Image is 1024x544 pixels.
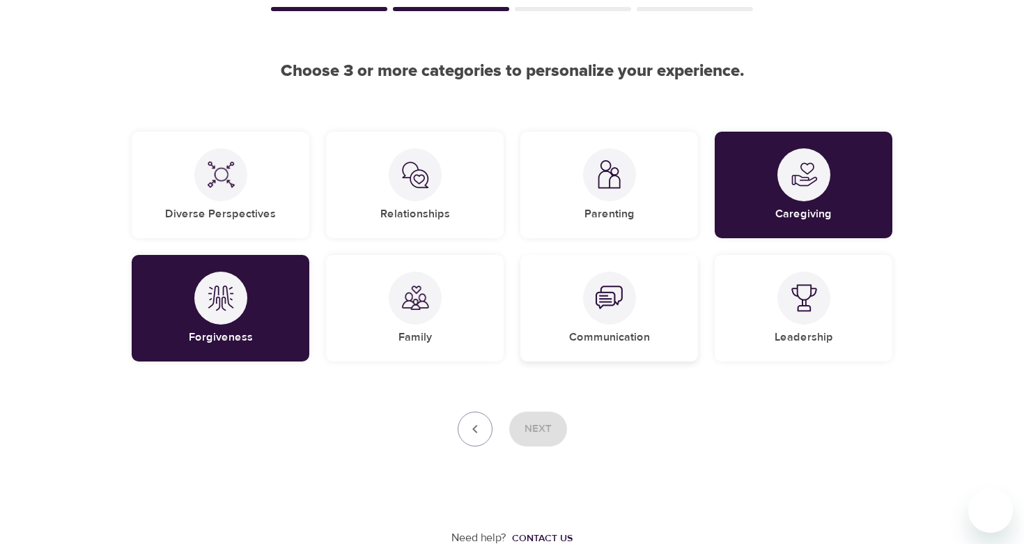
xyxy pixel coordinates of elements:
img: Forgiveness [207,284,235,312]
h2: Choose 3 or more categories to personalize your experience. [132,61,892,81]
div: ParentingParenting [520,132,698,238]
h5: Leadership [775,330,833,345]
h5: Parenting [584,207,635,222]
img: Family [401,284,429,312]
h5: Relationships [380,207,450,222]
div: Diverse PerspectivesDiverse Perspectives [132,132,309,238]
img: Leadership [790,284,818,312]
div: CaregivingCaregiving [715,132,892,238]
div: RelationshipsRelationships [326,132,504,238]
h5: Caregiving [775,207,832,222]
img: Parenting [596,160,623,189]
img: Caregiving [790,161,818,189]
div: ForgivenessForgiveness [132,255,309,362]
img: Relationships [401,161,429,189]
img: Communication [596,284,623,312]
div: LeadershipLeadership [715,255,892,362]
iframe: Button to launch messaging window [968,488,1013,533]
h5: Diverse Perspectives [165,207,276,222]
img: Diverse Perspectives [207,161,235,189]
h5: Communication [569,330,650,345]
div: FamilyFamily [326,255,504,362]
h5: Forgiveness [189,330,253,345]
div: CommunicationCommunication [520,255,698,362]
h5: Family [398,330,432,345]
